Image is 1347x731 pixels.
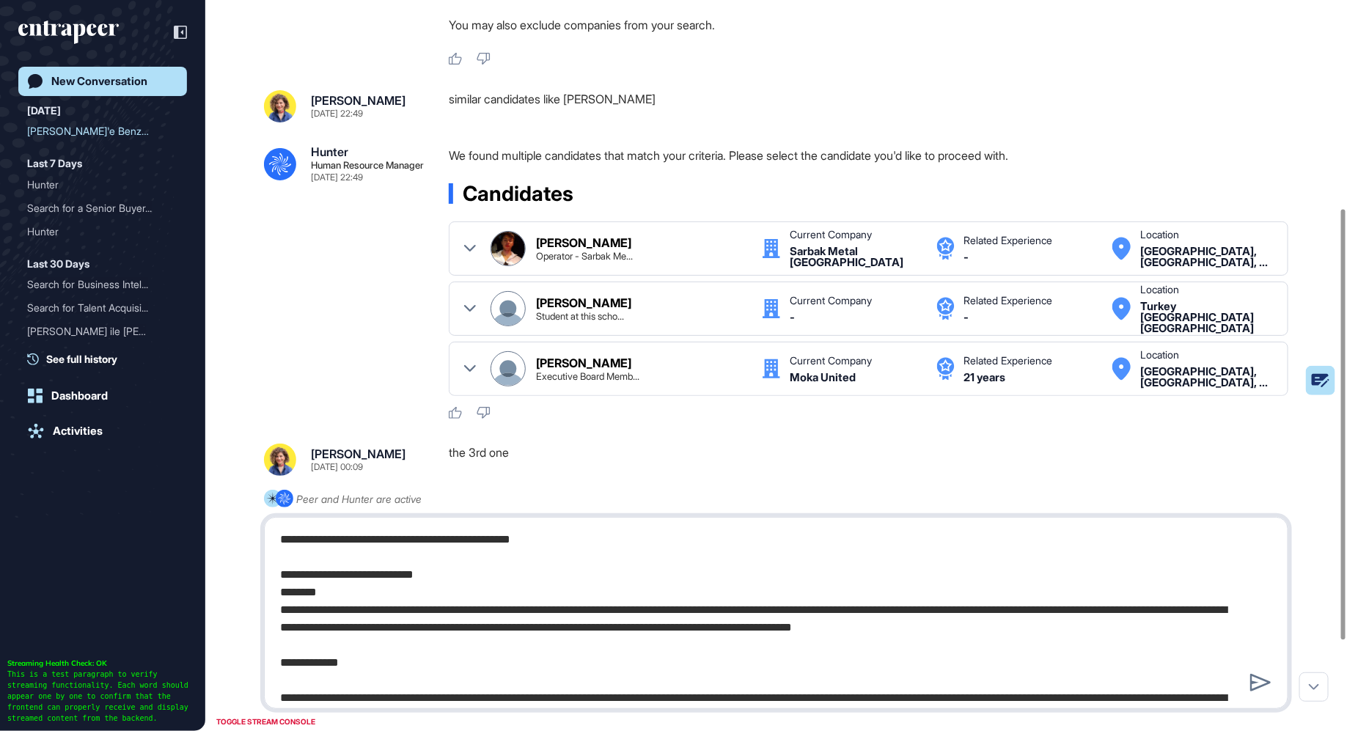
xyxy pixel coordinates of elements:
div: Search for Business Intel... [27,273,166,296]
p: You may also exclude companies from your search. [449,15,1300,34]
div: 21 years [964,372,1005,383]
div: Current Company [790,356,872,366]
img: Halim Memis [491,292,525,326]
div: Related Experience [964,356,1052,366]
div: [PERSON_NAME] [536,237,631,249]
div: TOGGLE STREAM CONSOLE [213,713,319,731]
div: Halim Memiş'e Benzer Adaylar [27,120,178,143]
span: See full history [46,351,117,367]
div: Turkey Turkey Turkey [1140,301,1273,334]
div: - [790,312,795,323]
div: Operator - Sarbak Metal Bulgaria [536,251,633,261]
div: [PERSON_NAME] ile [PERSON_NAME]... [27,320,166,343]
div: Location [1140,350,1179,360]
div: Hunter [311,146,348,158]
div: Hunter [27,173,166,196]
div: [PERSON_NAME]'e Benzer [PERSON_NAME]... [27,120,166,143]
a: Activities [18,416,187,446]
div: Sarbak Metal Bulgaria [790,246,922,268]
img: Halim Memiş [491,232,525,265]
a: See full history [27,351,187,367]
a: New Conversation [18,67,187,96]
div: Current Company [790,229,872,240]
p: We found multiple candidates that match your criteria. Please select the candidate you'd like to ... [449,146,1300,165]
div: Ali Yalçın ile Benzer Adaylar Arama - Türkiye İş Bankası [27,320,178,343]
div: Search for a Senior Buyer... [27,196,166,220]
div: similar candidates like [PERSON_NAME] [449,90,1300,122]
div: [PERSON_NAME] [311,448,405,460]
div: Search for Talent Acquisi... [27,296,166,320]
div: Hunter [27,220,166,243]
div: New Conversation [51,75,147,88]
img: sara%20resim.jpeg [264,444,296,476]
div: Related Experience [964,295,1052,306]
div: entrapeer-logo [18,21,119,44]
div: [DATE] 00:09 [311,463,363,471]
div: Dashboard [51,389,108,403]
div: Hunter [27,173,178,196]
div: Executive Board Member @ Moka | CEO, Harvard Business School [536,372,639,381]
a: Dashboard [18,381,187,411]
div: Student at this school: Kocaeli University [536,312,624,321]
div: [DATE] 22:49 [311,173,363,182]
div: [DATE] 22:49 [311,109,363,118]
div: Related Experience [964,235,1052,246]
div: Peer and Hunter are active [297,490,422,508]
div: - [964,312,969,323]
div: [PERSON_NAME] [536,357,631,369]
div: Activities [53,425,103,438]
span: Candidates [463,183,573,204]
div: Current Company [790,295,872,306]
div: Location [1140,284,1179,295]
div: Search for a Senior Buyer with 5 Years Experience in Istanbul [27,196,178,220]
div: Human Resource Manager [311,161,424,170]
div: Search for Business Intelligence Manager Candidates in Turkey with Power BI Experience from Niels... [27,273,178,296]
div: the 3rd one [449,444,1300,476]
div: Last 7 Days [27,155,82,172]
div: - [964,251,969,262]
img: Halim Memis [491,352,525,386]
img: sara%20resim.jpeg [264,90,296,122]
div: Istanbul, Istanbul, Türkiye Turkey Turkey [1140,366,1273,388]
div: [DATE] [27,102,61,120]
div: Search for Talent Acquisition or Recruitment Candidates with 5-10 Years Experience in Pharmaceuti... [27,296,178,320]
div: [PERSON_NAME] [311,95,405,106]
div: Moka United [790,372,856,383]
div: [PERSON_NAME] [536,297,631,309]
div: Hunter [27,220,178,243]
div: Last 30 Days [27,255,89,273]
div: Location [1140,229,1179,240]
div: Istanbul, Istanbul, Turkey Turkey [1140,246,1273,268]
